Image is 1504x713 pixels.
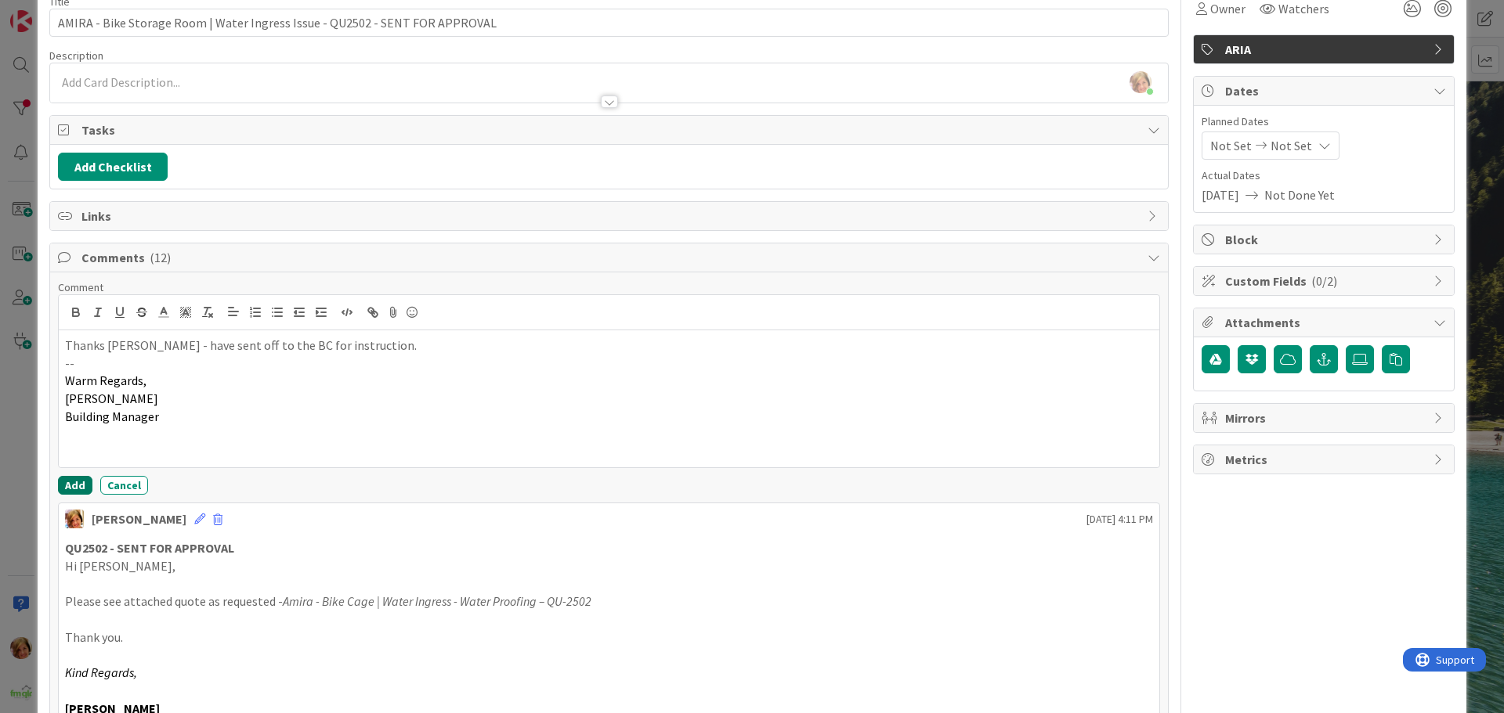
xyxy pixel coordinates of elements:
[65,337,1153,355] p: Thanks [PERSON_NAME] - have sent off to the BC for instruction.
[100,476,148,495] button: Cancel
[65,540,234,556] strong: QU2502 - SENT FOR APPROVAL
[1225,272,1426,290] span: Custom Fields
[283,593,591,609] em: Amira - Bike Cage | Water Ingress - Water Proofing – QU-2502
[1225,313,1426,332] span: Attachments
[1086,511,1153,528] span: [DATE] 4:11 PM
[33,2,71,21] span: Support
[1210,136,1252,155] span: Not Set
[58,280,103,294] span: Comment
[1225,409,1426,427] span: Mirrors
[65,391,158,406] span: [PERSON_NAME]
[49,49,103,63] span: Description
[1202,113,1446,130] span: Planned Dates
[81,248,1140,267] span: Comments
[65,373,146,388] span: Warm Regards,
[1264,185,1335,204] span: Not Done Yet
[58,476,92,495] button: Add
[1202,185,1239,204] span: [DATE]
[49,9,1169,37] input: type card name here...
[1225,40,1426,59] span: ARIA
[65,510,84,528] img: KD
[65,664,137,680] em: Kind Regards,
[1225,450,1426,469] span: Metrics
[81,207,1140,225] span: Links
[65,557,1153,575] p: Hi [PERSON_NAME],
[1271,136,1312,155] span: Not Set
[150,250,171,265] span: ( 12 )
[1225,230,1426,249] span: Block
[58,153,168,181] button: Add Checklist
[81,121,1140,139] span: Tasks
[1225,81,1426,100] span: Dates
[1202,167,1446,184] span: Actual Dates
[92,510,186,528] div: [PERSON_NAME]
[1311,273,1337,289] span: ( 0/2 )
[65,355,1153,373] p: --
[65,409,159,424] span: Building Manager
[65,592,1153,610] p: Please see attached quote as requested -
[1130,71,1151,93] img: KiSwxcFcLogleto2b8SsqFMDUcOqpmCz.jpg
[65,628,1153,646] p: Thank you.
